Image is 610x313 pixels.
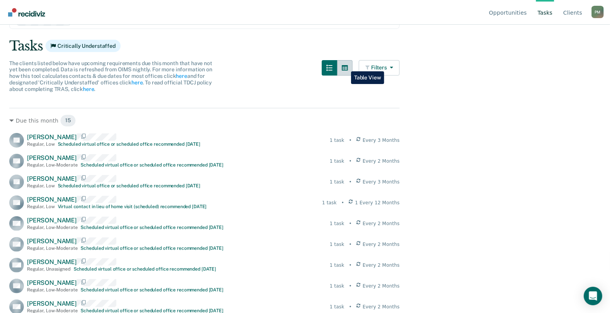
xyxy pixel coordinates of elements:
[81,287,223,293] div: Scheduled virtual office or scheduled office recommended [DATE]
[27,225,78,230] div: Regular , Low-Moderate
[363,178,400,185] span: Every 3 Months
[363,158,400,165] span: Every 2 Months
[27,196,77,203] span: [PERSON_NAME]
[9,38,601,54] div: Tasks
[58,204,207,209] div: Virtual contact in lieu of home visit (scheduled) recommended [DATE]
[330,241,344,248] div: 1 task
[176,73,187,79] a: here
[58,141,200,147] div: Scheduled virtual office or scheduled office recommended [DATE]
[349,241,352,248] div: •
[27,300,77,307] span: [PERSON_NAME]
[27,258,77,266] span: [PERSON_NAME]
[27,162,78,168] div: Regular , Low-Moderate
[8,8,45,17] img: Recidiviz
[83,86,94,92] a: here
[363,220,400,227] span: Every 2 Months
[27,246,78,251] div: Regular , Low-Moderate
[349,137,352,144] div: •
[584,287,602,305] div: Open Intercom Messenger
[81,225,223,230] div: Scheduled virtual office or scheduled office recommended [DATE]
[27,237,77,245] span: [PERSON_NAME]
[81,246,223,251] div: Scheduled virtual office or scheduled office recommended [DATE]
[330,220,344,227] div: 1 task
[363,303,400,310] span: Every 2 Months
[27,266,71,272] div: Regular , Unassigned
[330,158,344,165] div: 1 task
[45,40,121,52] span: Critically Understaffed
[363,262,400,269] span: Every 2 Months
[330,283,344,289] div: 1 task
[322,199,337,206] div: 1 task
[330,303,344,310] div: 1 task
[363,283,400,289] span: Every 2 Months
[349,158,352,165] div: •
[330,137,344,144] div: 1 task
[592,6,604,18] button: Profile dropdown button
[330,262,344,269] div: 1 task
[359,60,400,76] button: Filters
[27,217,77,224] span: [PERSON_NAME]
[349,178,352,185] div: •
[9,114,400,127] div: Due this month 15
[27,133,77,141] span: [PERSON_NAME]
[27,183,55,188] div: Regular , Low
[74,266,216,272] div: Scheduled virtual office or scheduled office recommended [DATE]
[592,6,604,18] div: P M
[131,79,143,86] a: here
[363,137,400,144] span: Every 3 Months
[27,175,77,182] span: [PERSON_NAME]
[9,60,212,92] span: The clients listed below have upcoming requirements due this month that have not yet been complet...
[330,178,344,185] div: 1 task
[349,283,352,289] div: •
[363,241,400,248] span: Every 2 Months
[27,287,78,293] div: Regular , Low-Moderate
[27,154,77,162] span: [PERSON_NAME]
[349,303,352,310] div: •
[27,204,55,209] div: Regular , Low
[27,141,55,147] div: Regular , Low
[349,262,352,269] div: •
[27,279,77,286] span: [PERSON_NAME]
[355,199,400,206] span: 1 Every 12 Months
[81,162,223,168] div: Scheduled virtual office or scheduled office recommended [DATE]
[60,114,76,127] span: 15
[341,199,344,206] div: •
[58,183,200,188] div: Scheduled virtual office or scheduled office recommended [DATE]
[349,220,352,227] div: •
